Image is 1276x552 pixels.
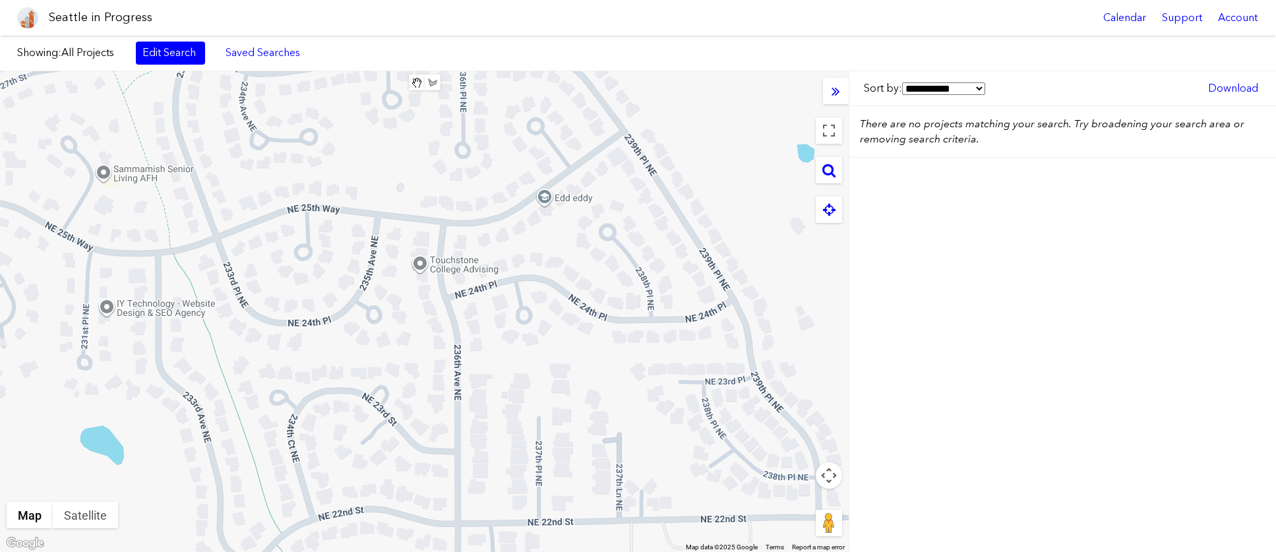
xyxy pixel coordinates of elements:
img: Google [3,535,47,552]
img: favicon-96x96.png [17,7,38,28]
a: Open this area in Google Maps (opens a new window) [3,535,47,552]
select: Sort by: [902,82,985,95]
h1: Seattle in Progress [49,9,152,26]
a: Report a map error [792,543,845,551]
a: Download [1201,77,1265,100]
label: Showing: [17,46,123,60]
button: Draw a shape [425,75,441,90]
a: Edit Search [136,42,205,64]
button: Show satellite imagery [53,502,118,528]
label: Sort by: [864,81,985,96]
button: Stop drawing [409,75,425,90]
span: Map data ©2025 Google [686,543,758,551]
button: Drag Pegman onto the map to open Street View [816,510,842,536]
span: All Projects [61,46,114,59]
a: Saved Searches [218,42,307,64]
a: Terms [766,543,784,551]
button: Toggle fullscreen view [816,117,842,144]
button: Map camera controls [816,462,842,489]
button: Show street map [7,502,53,528]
